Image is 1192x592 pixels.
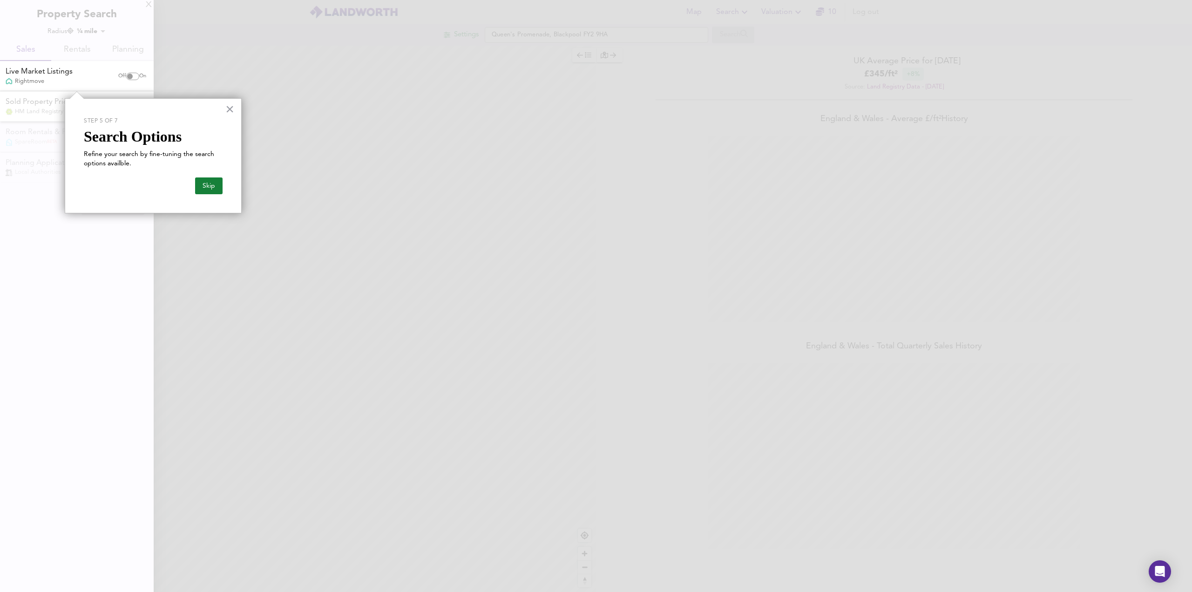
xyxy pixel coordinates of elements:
div: Rightmove [6,77,73,86]
span: Off [118,73,126,80]
span: On [139,73,146,80]
p: Step 5 of 7 [84,117,223,125]
img: Rightmove [6,78,13,86]
div: Open Intercom Messenger [1149,560,1171,583]
div: Live Market Listings [6,67,73,77]
button: Skip [195,177,223,194]
p: Refine your search by fine-tuning the search options availble. [84,150,223,168]
p: Search Options [84,128,223,145]
button: Close [225,102,234,116]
